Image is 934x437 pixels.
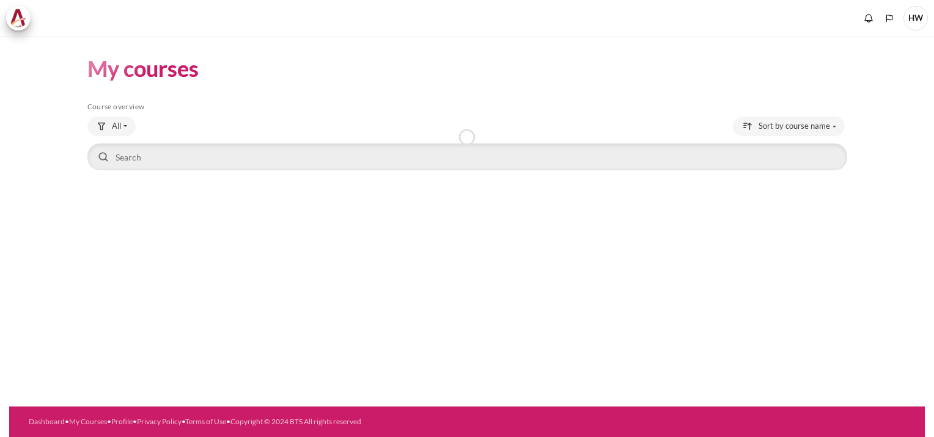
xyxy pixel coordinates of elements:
[137,417,182,426] a: Privacy Policy
[29,416,516,427] div: • • • • •
[759,120,830,132] span: Sort by course name
[733,117,845,136] button: Sorting drop-down menu
[29,417,65,426] a: Dashboard
[880,9,899,27] button: Languages
[87,117,136,136] button: Grouping drop-down menu
[230,417,361,426] a: Copyright © 2024 BTS All rights reserved
[87,143,847,170] input: Search
[903,6,928,31] a: User menu
[69,417,107,426] a: My Courses
[87,117,847,173] div: Course overview controls
[6,6,37,31] a: Architeck Architeck
[903,6,928,31] span: HW
[87,102,847,112] h5: Course overview
[9,36,925,191] section: Content
[87,54,199,83] h1: My courses
[111,417,133,426] a: Profile
[112,120,121,132] span: All
[185,417,226,426] a: Terms of Use
[10,9,27,27] img: Architeck
[859,9,878,27] div: Show notification window with no new notifications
